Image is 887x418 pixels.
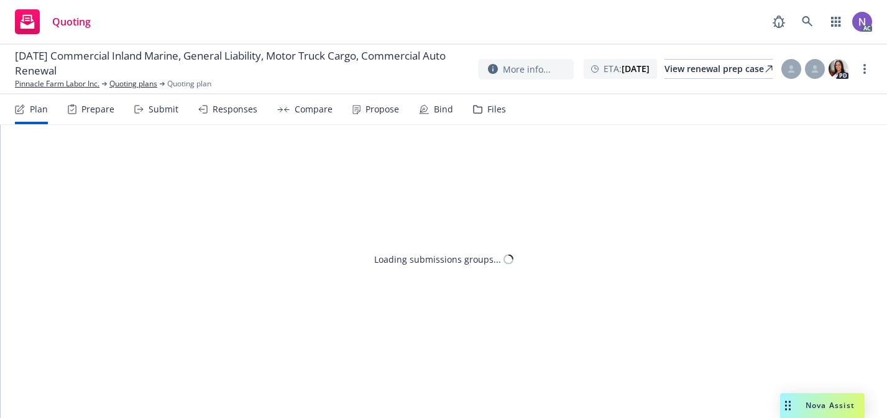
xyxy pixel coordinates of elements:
div: Prepare [81,104,114,114]
img: photo [829,59,848,79]
span: Quoting [52,17,91,27]
img: photo [852,12,872,32]
div: Loading submissions groups... [374,253,501,266]
div: Bind [434,104,453,114]
a: Quoting [10,4,96,39]
a: Quoting plans [109,78,157,89]
div: View renewal prep case [664,60,773,78]
div: Submit [149,104,178,114]
div: Compare [295,104,333,114]
a: Pinnacle Farm Labor Inc. [15,78,99,89]
div: Files [487,104,506,114]
a: Search [795,9,820,34]
div: Propose [365,104,399,114]
div: Plan [30,104,48,114]
span: [DATE] Commercial Inland Marine, General Liability, Motor Truck Cargo, Commercial Auto Renewal [15,48,468,78]
span: Nova Assist [806,400,855,411]
a: more [857,61,872,76]
a: Switch app [824,9,848,34]
button: Nova Assist [780,393,865,418]
div: Responses [213,104,257,114]
a: Report a Bug [766,9,791,34]
div: Drag to move [780,393,796,418]
span: Quoting plan [167,78,211,89]
strong: [DATE] [622,63,650,75]
a: View renewal prep case [664,59,773,79]
span: More info... [503,63,551,76]
span: ETA : [604,62,650,75]
button: More info... [478,59,574,80]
